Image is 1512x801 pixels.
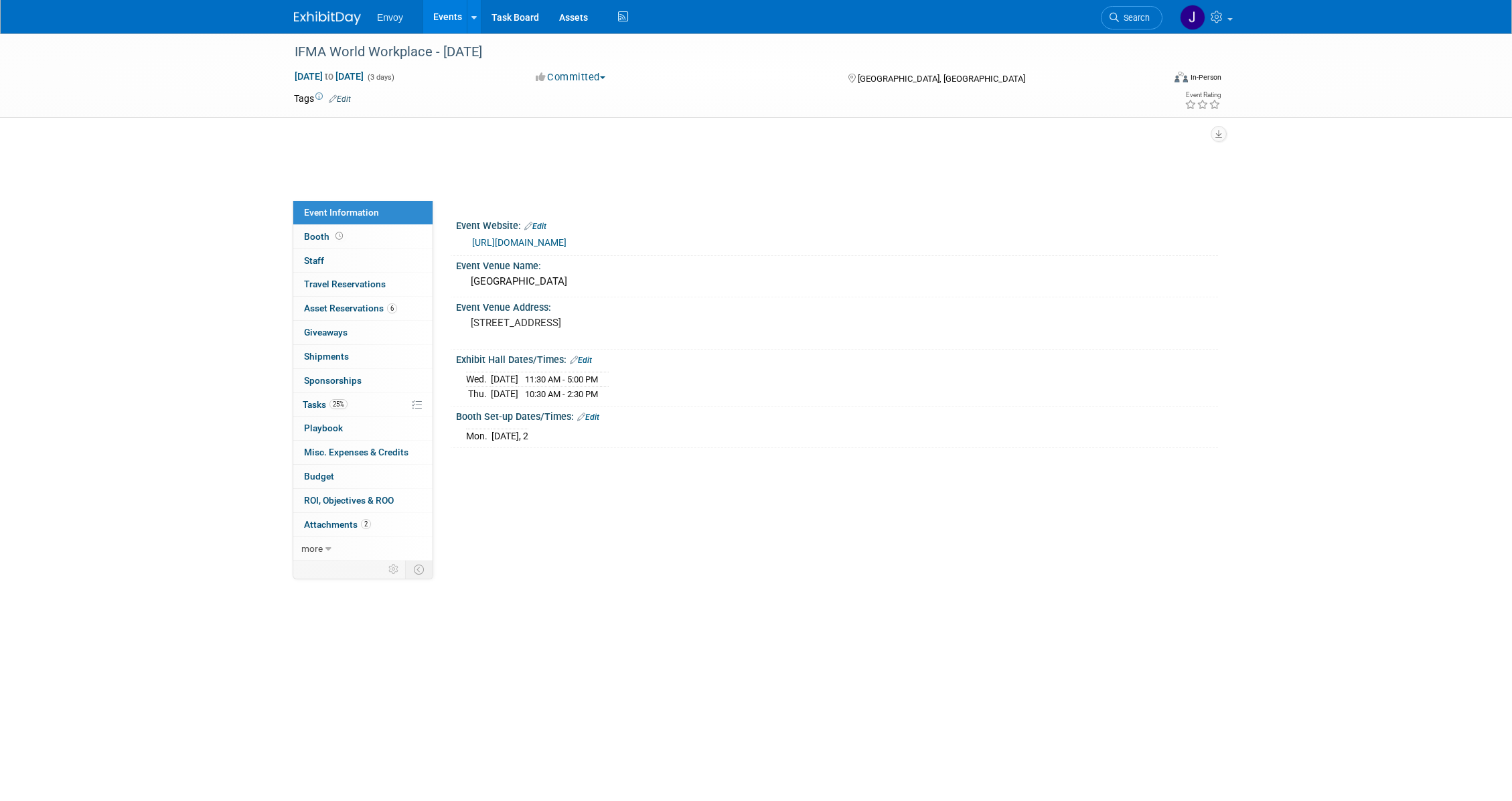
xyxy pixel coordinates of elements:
span: 10:30 AM - 2:30 PM [525,389,598,399]
a: Staff [293,249,433,273]
a: Giveaways [293,321,433,344]
a: Misc. Expenses & Credits [293,441,433,464]
a: Search [1101,6,1162,29]
a: Travel Reservations [293,273,433,296]
span: Booth not reserved yet [333,231,346,241]
div: [GEOGRAPHIC_DATA] [466,271,1208,292]
span: Tasks [303,399,348,410]
a: Budget [293,465,433,488]
img: Format-Inperson.png [1175,72,1188,82]
a: Sponsorships [293,369,433,392]
td: Thu. [466,387,491,401]
span: Envoy [377,12,403,23]
span: Asset Reservations [304,303,397,313]
span: Travel Reservations [304,279,386,289]
a: Edit [329,94,351,104]
span: Staff [304,255,324,266]
span: 11:30 AM - 5:00 PM [525,374,598,384]
span: 2 [361,519,371,529]
span: Playbook [304,423,343,433]
a: Playbook [293,417,433,440]
span: to [323,71,335,82]
a: Asset Reservations6 [293,297,433,320]
span: Event Information [304,207,379,218]
span: 6 [387,303,397,313]
td: [DATE] [491,387,518,401]
span: [DATE] [DATE] [294,70,364,82]
td: Personalize Event Tab Strip [382,561,406,578]
span: Shipments [304,351,349,362]
a: Booth [293,225,433,248]
a: Edit [577,413,599,422]
div: Event Website: [456,216,1218,233]
a: more [293,537,433,561]
div: Exhibit Hall Dates/Times: [456,350,1218,367]
span: ROI, Objectives & ROO [304,495,394,506]
td: [DATE], 2 [492,429,528,443]
div: Event Rating [1185,92,1221,98]
img: Joanna Zerga [1180,5,1205,30]
a: [URL][DOMAIN_NAME] [472,237,566,248]
span: Budget [304,471,334,482]
div: Event Format [1083,70,1221,90]
a: Attachments2 [293,513,433,536]
td: Wed. [466,372,491,387]
span: Giveaways [304,327,348,338]
a: Event Information [293,201,433,224]
span: 25% [329,399,348,409]
a: Edit [570,356,592,365]
a: Edit [524,222,546,231]
span: Attachments [304,519,371,530]
div: Event Venue Address: [456,297,1218,314]
div: Event Venue Name: [456,256,1218,273]
pre: [STREET_ADDRESS] [471,317,759,329]
span: Booth [304,231,346,242]
span: [GEOGRAPHIC_DATA], [GEOGRAPHIC_DATA] [858,74,1025,84]
a: Tasks25% [293,393,433,417]
td: [DATE] [491,372,518,387]
a: ROI, Objectives & ROO [293,489,433,512]
div: IFMA World Workplace - [DATE] [290,40,1142,64]
div: In-Person [1190,72,1221,82]
td: Tags [294,92,351,105]
div: Booth Set-up Dates/Times: [456,407,1218,424]
td: Toggle Event Tabs [406,561,433,578]
span: Search [1119,13,1150,23]
img: ExhibitDay [294,11,361,25]
a: Shipments [293,345,433,368]
span: Sponsorships [304,375,362,386]
td: Mon. [466,429,492,443]
span: Misc. Expenses & Credits [304,447,408,457]
span: (3 days) [366,73,394,82]
button: Committed [531,70,611,84]
span: more [301,543,323,554]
